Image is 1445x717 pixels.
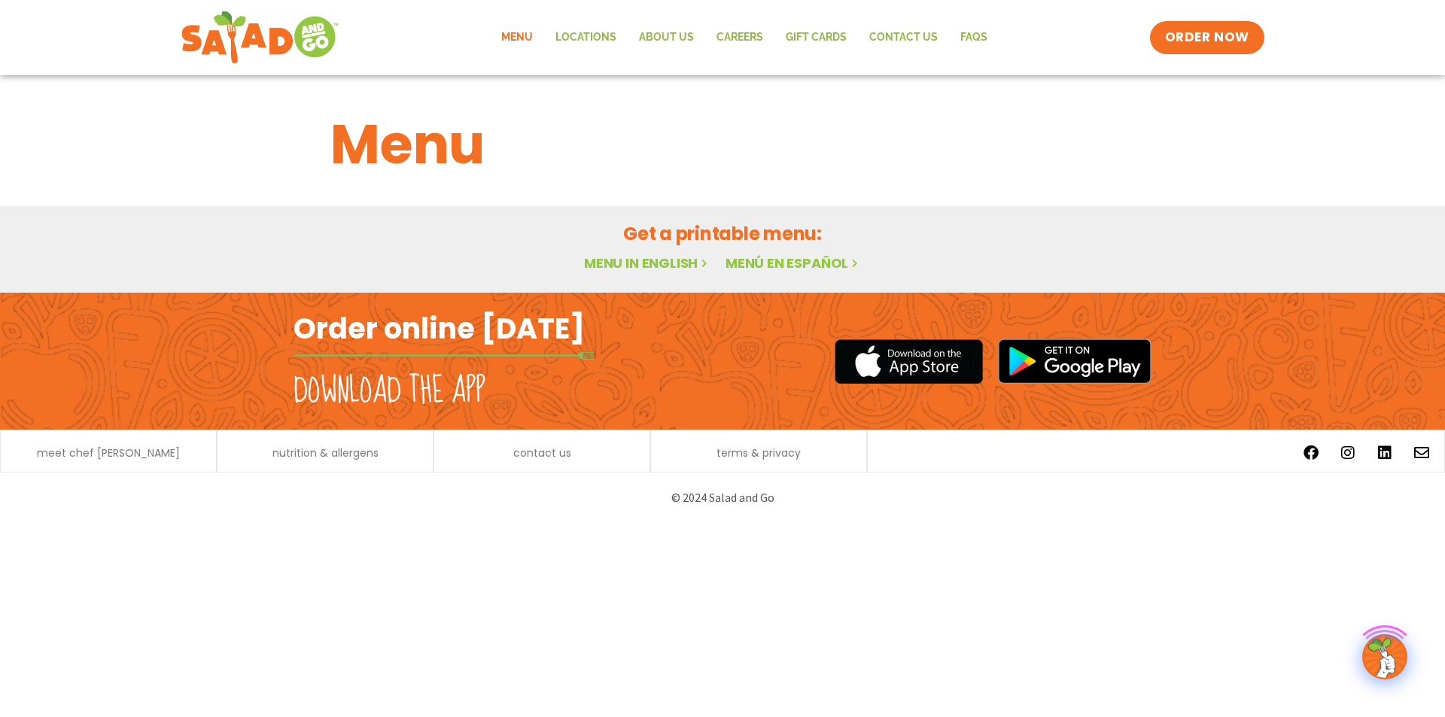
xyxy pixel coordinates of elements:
a: ORDER NOW [1150,21,1264,54]
a: Menú en español [726,254,861,272]
img: google_play [998,339,1151,384]
h2: Download the app [294,370,485,412]
a: Locations [544,20,628,55]
a: GIFT CARDS [774,20,858,55]
p: © 2024 Salad and Go [301,488,1144,508]
a: nutrition & allergens [272,448,379,458]
a: About Us [628,20,705,55]
img: fork [294,351,595,360]
span: ORDER NOW [1165,29,1249,47]
a: contact us [513,448,571,458]
img: new-SAG-logo-768×292 [181,8,339,68]
a: meet chef [PERSON_NAME] [37,448,180,458]
a: FAQs [949,20,999,55]
a: Menu [490,20,544,55]
h2: Order online [DATE] [294,310,585,347]
a: terms & privacy [716,448,801,458]
h2: Get a printable menu: [330,220,1115,247]
h1: Menu [330,104,1115,185]
nav: Menu [490,20,999,55]
a: Careers [705,20,774,55]
img: appstore [835,337,983,386]
a: Menu in English [584,254,710,272]
a: Contact Us [858,20,949,55]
